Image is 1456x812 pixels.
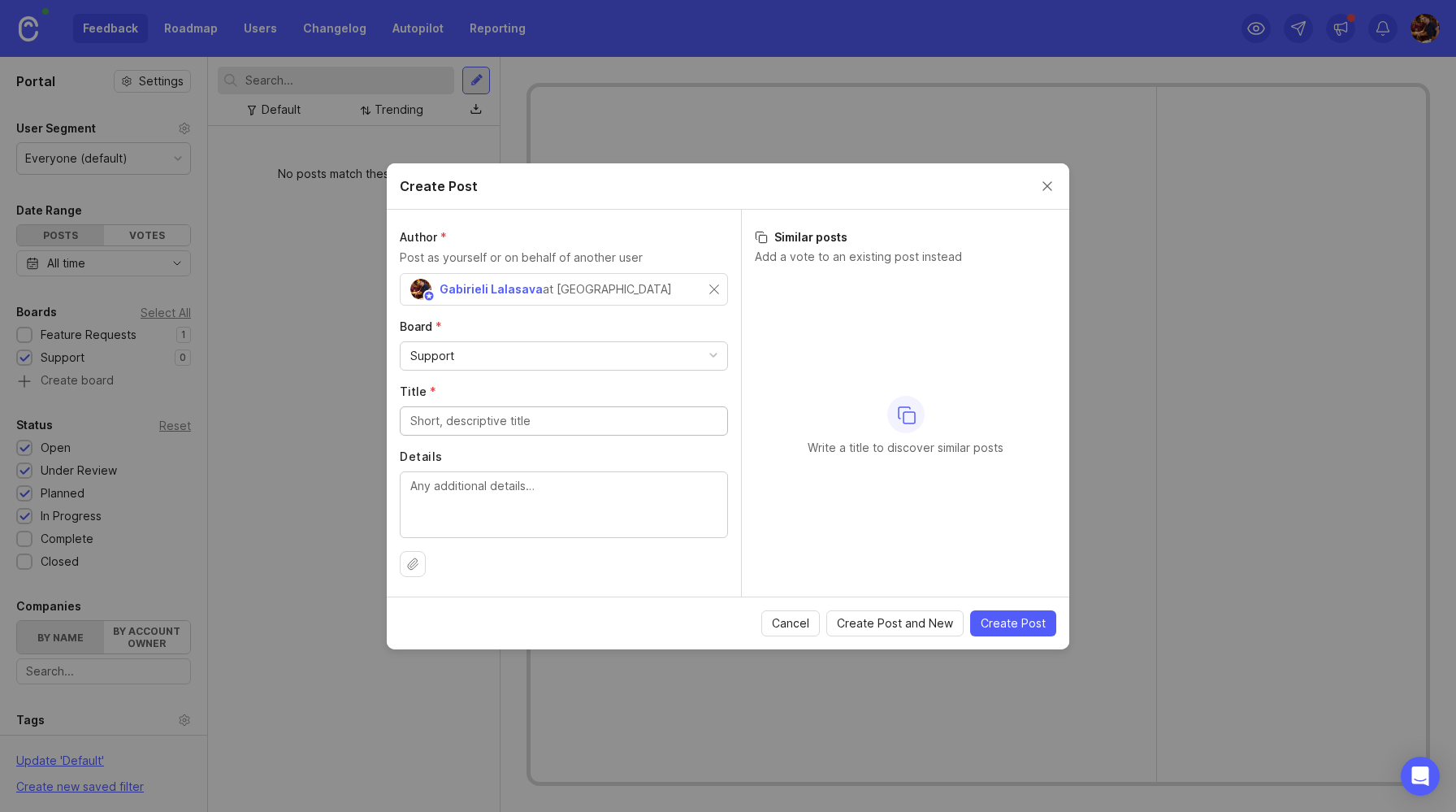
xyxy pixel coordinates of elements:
button: Close create post modal [1038,177,1056,195]
button: Create Post and New [826,610,964,636]
div: Open Intercom Messenger [1401,757,1440,796]
p: Post as yourself or on behalf of another user [400,249,728,267]
p: Add a vote to an existing post instead [755,249,1056,265]
button: Cancel [761,610,820,636]
button: Upload file [400,551,426,577]
img: member badge [423,289,435,302]
p: Write a title to discover similar posts [808,440,1003,456]
label: Details [400,449,728,465]
span: Board (required) [400,319,442,333]
div: Support [410,347,454,365]
span: Author (required) [400,230,447,244]
div: at [GEOGRAPHIC_DATA] [543,280,672,298]
span: Title (required) [400,384,436,398]
h2: Create Post [400,176,478,196]
span: Create Post and New [837,615,953,632]
span: Gabirieli Lalasava [440,282,543,296]
span: Cancel [772,615,809,632]
input: Short, descriptive title [410,412,717,430]
h3: Similar posts [755,229,1056,245]
span: Create Post [981,615,1046,632]
button: Create Post [970,610,1056,636]
img: Gabirieli Lalasava [410,279,431,300]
